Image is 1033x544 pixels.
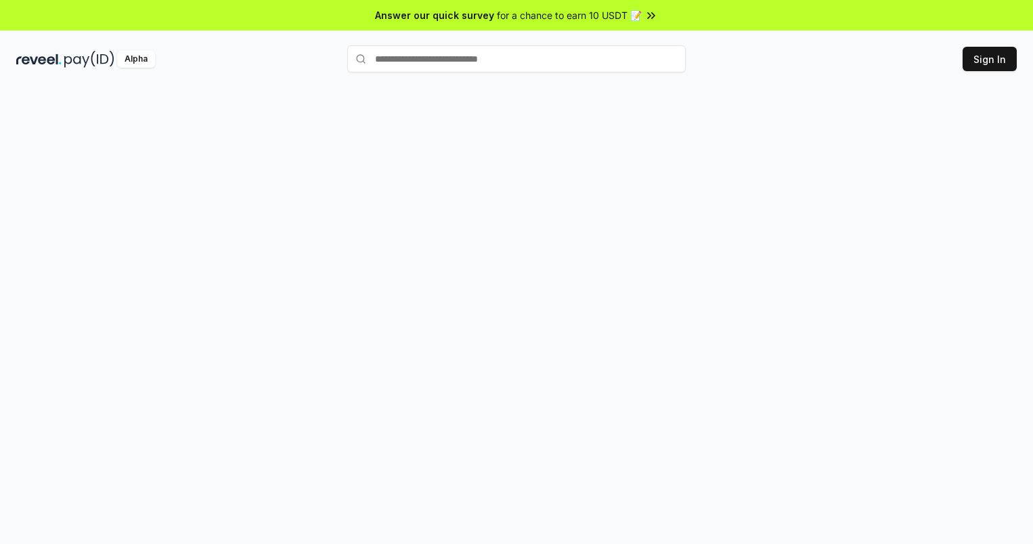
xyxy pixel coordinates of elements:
button: Sign In [963,47,1017,71]
img: reveel_dark [16,51,62,68]
span: for a chance to earn 10 USDT 📝 [497,8,642,22]
span: Answer our quick survey [375,8,494,22]
div: Alpha [117,51,155,68]
img: pay_id [64,51,114,68]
